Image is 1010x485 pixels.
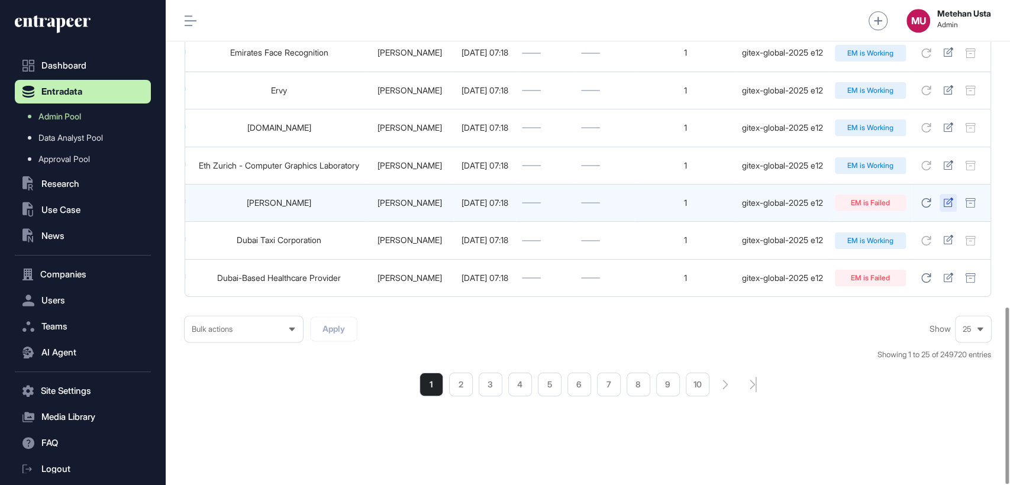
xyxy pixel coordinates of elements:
div: [DATE] 07:18 [460,48,510,57]
div: [DATE] 07:18 [460,273,510,283]
div: EM is Working [835,45,906,62]
a: 2 [449,373,473,396]
span: Site Settings [41,386,91,396]
button: Users [15,289,151,312]
div: [DATE] 07:18 [460,198,510,208]
span: FAQ [41,438,58,448]
div: 1 [640,86,730,95]
div: EM is Working [835,232,906,249]
a: [PERSON_NAME] [377,47,442,57]
div: Showing 1 to 25 of 249720 entries [877,349,991,361]
button: Use Case [15,198,151,222]
a: [PERSON_NAME] [377,122,442,132]
div: [DATE] 07:18 [460,123,510,132]
a: [DOMAIN_NAME] [247,122,311,132]
a: Emirates Face Recognition [230,47,328,57]
button: MU [906,9,930,33]
span: Admin [937,21,991,29]
span: Approval Pool [38,154,90,164]
a: Ervy [271,85,287,95]
a: Dashboard [15,54,151,77]
div: gitex-global-2025 e12 [742,48,823,57]
span: Teams [41,322,67,331]
div: EM is Working [835,119,906,136]
button: Entradata [15,80,151,104]
span: Use Case [41,205,80,215]
a: [PERSON_NAME] [377,273,442,283]
div: EM is Working [835,157,906,174]
div: EM is Failed [835,195,906,211]
a: search-pagination-next-button [722,380,728,389]
button: Media Library [15,405,151,429]
div: 1 [640,273,730,283]
span: Show [930,324,951,334]
a: Logout [15,457,151,481]
a: 10 [686,373,709,396]
button: Companies [15,263,151,286]
div: gitex-global-2025 e12 [742,86,823,95]
a: [PERSON_NAME] [377,85,442,95]
span: Users [41,296,65,305]
a: 5 [538,373,562,396]
span: News [41,231,64,241]
div: EM is Failed [835,270,906,286]
div: gitex-global-2025 e12 [742,198,823,208]
div: 1 [640,123,730,132]
strong: Metehan Usta [937,9,991,18]
span: 25 [963,325,972,334]
span: Dashboard [41,61,86,70]
span: Data Analyst Pool [38,133,103,143]
div: gitex-global-2025 e12 [742,235,823,245]
span: Entradata [41,87,82,96]
a: Approval Pool [21,148,151,170]
div: 1 [640,235,730,245]
a: [PERSON_NAME] [247,198,311,208]
a: 3 [479,373,502,396]
a: Admin Pool [21,106,151,127]
span: Logout [41,464,70,474]
div: EM is Working [835,82,906,99]
a: search-pagination-last-page-button [750,377,757,392]
div: 1 [640,48,730,57]
button: Research [15,172,151,196]
span: Companies [40,270,86,279]
div: 1 [640,161,730,170]
button: Site Settings [15,379,151,403]
a: [PERSON_NAME] [377,198,442,208]
button: AI Agent [15,341,151,364]
span: Media Library [41,412,95,422]
a: 4 [508,373,532,396]
div: 1 [640,198,730,208]
span: AI Agent [41,348,76,357]
a: [PERSON_NAME] [377,160,442,170]
div: [DATE] 07:18 [460,235,510,245]
div: gitex-global-2025 e12 [742,273,823,283]
a: Dubai-Based Healthcare Provider [217,273,341,283]
button: Teams [15,315,151,338]
a: 1 [420,373,443,396]
div: [DATE] 07:18 [460,161,510,170]
span: Research [41,179,79,189]
div: gitex-global-2025 e12 [742,161,823,170]
a: [PERSON_NAME] [377,235,442,245]
div: gitex-global-2025 e12 [742,123,823,132]
div: [DATE] 07:18 [460,86,510,95]
a: 7 [597,373,621,396]
a: Eth Zurich - Computer Graphics Laboratory [199,160,359,170]
span: Admin Pool [38,112,81,121]
a: 8 [627,373,650,396]
a: 6 [567,373,591,396]
a: Data Analyst Pool [21,127,151,148]
a: 9 [656,373,680,396]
